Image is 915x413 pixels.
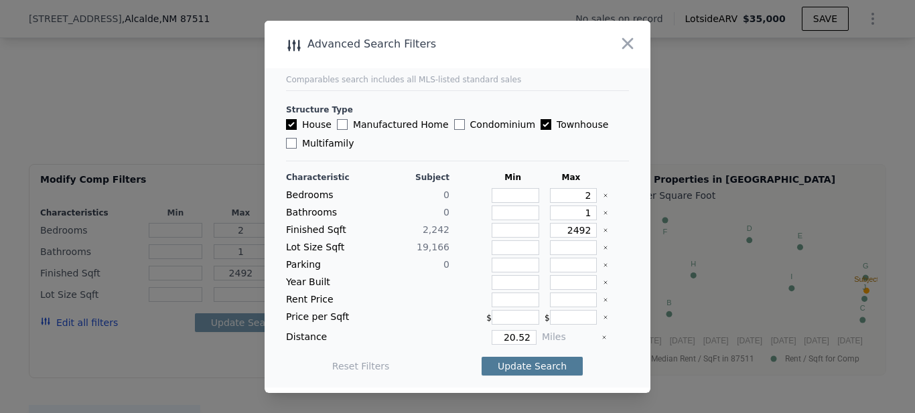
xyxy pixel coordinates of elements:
[286,223,365,238] div: Finished Sqft
[286,240,365,255] div: Lot Size Sqft
[443,259,449,270] span: 0
[265,35,573,54] div: Advanced Search Filters
[545,172,597,183] div: Max
[286,104,629,115] div: Structure Type
[286,137,354,150] label: Multifamily
[454,119,465,130] input: Condominium
[454,118,535,131] label: Condominium
[603,262,608,268] button: Clear
[286,118,332,131] label: House
[286,205,365,220] div: Bathrooms
[370,172,449,183] div: Subject
[486,310,539,325] div: $
[286,74,629,85] div: Comparables search includes all MLS-listed standard sales
[286,310,365,325] div: Price per Sqft
[545,310,597,325] div: $
[541,119,551,130] input: Townhouse
[337,119,348,130] input: Manufactured Home
[602,335,607,340] button: Clear
[423,224,449,235] span: 2,242
[482,357,583,376] button: Update Search
[286,138,297,149] input: Multifamily
[542,330,596,345] div: Miles
[286,330,449,345] div: Distance
[286,188,365,203] div: Bedrooms
[541,118,608,131] label: Townhouse
[286,293,365,307] div: Rent Price
[486,172,539,183] div: Min
[603,193,608,198] button: Clear
[603,315,608,320] button: Clear
[286,258,365,272] div: Parking
[286,275,365,290] div: Year Built
[337,118,449,131] label: Manufactured Home
[603,297,608,303] button: Clear
[443,189,449,200] span: 0
[332,359,390,373] button: Reset
[417,242,449,252] span: 19,166
[603,228,608,233] button: Clear
[286,119,297,130] input: House
[603,280,608,285] button: Clear
[443,207,449,218] span: 0
[286,172,365,183] div: Characteristic
[603,210,608,216] button: Clear
[603,245,608,250] button: Clear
